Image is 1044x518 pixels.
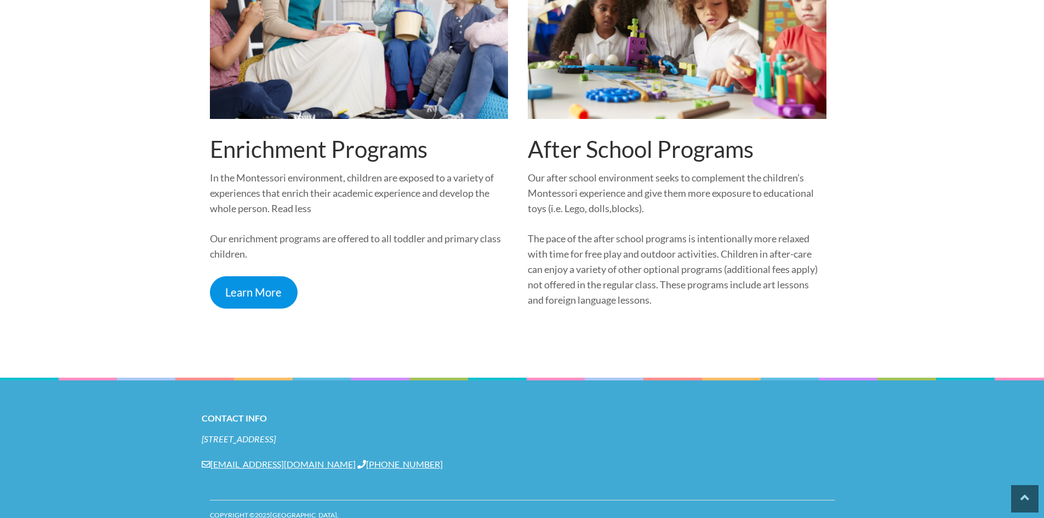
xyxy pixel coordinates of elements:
[210,231,509,261] p: Our enrichment programs are offered to all toddler and primary class children.
[528,135,826,163] h2: After School Programs
[528,170,826,216] p: Our after school environment seeks to complement the children’s Montessori experience and give th...
[528,231,826,308] p: The pace of the after school programs is intentionally more relaxed with time for free play and o...
[210,170,509,216] p: In the Montessori environment, children are exposed to a variety of experiences that enrich their...
[210,276,298,309] a: Learn More
[357,459,443,469] a: [PHONE_NUMBER]
[202,411,843,426] h2: Contact Info
[210,135,509,163] h2: Enrichment Programs
[202,459,356,469] a: [EMAIL_ADDRESS][DOMAIN_NAME]
[202,433,843,445] address: [STREET_ADDRESS]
